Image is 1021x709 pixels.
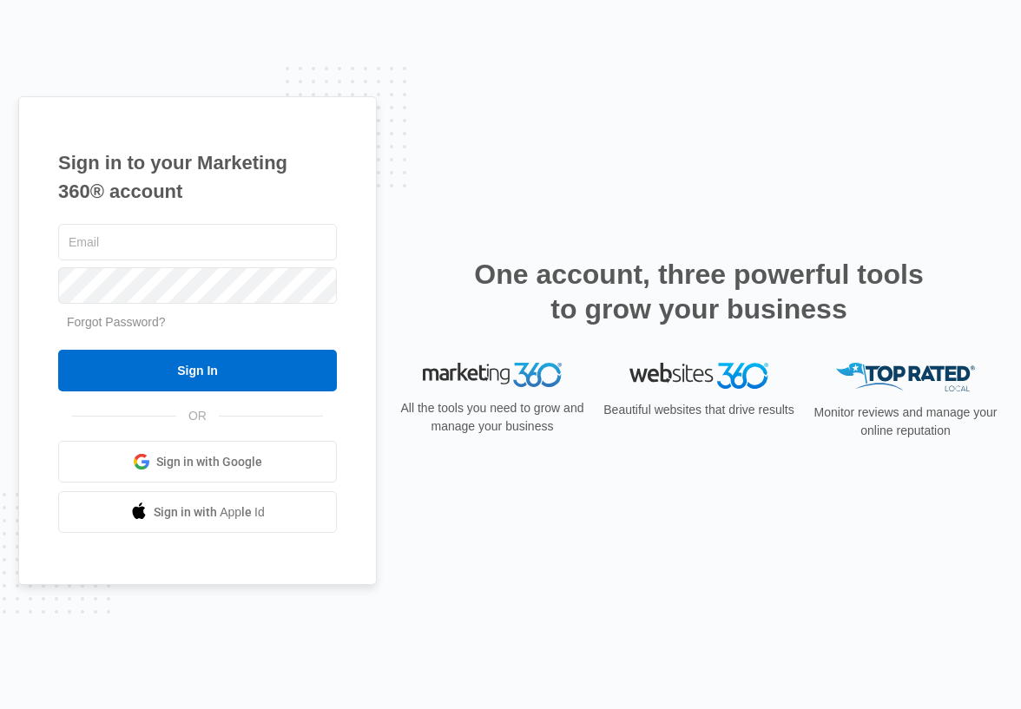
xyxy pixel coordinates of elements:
[58,224,337,260] input: Email
[58,441,337,483] a: Sign in with Google
[395,399,590,436] p: All the tools you need to grow and manage your business
[836,363,975,391] img: Top Rated Local
[602,401,796,419] p: Beautiful websites that drive results
[469,257,929,326] h2: One account, three powerful tools to grow your business
[154,503,265,522] span: Sign in with Apple Id
[58,350,337,391] input: Sign In
[58,148,337,206] h1: Sign in to your Marketing 360® account
[67,315,166,329] a: Forgot Password?
[176,407,219,425] span: OR
[423,363,562,387] img: Marketing 360
[808,404,1003,440] p: Monitor reviews and manage your online reputation
[629,363,768,388] img: Websites 360
[156,453,262,471] span: Sign in with Google
[58,491,337,533] a: Sign in with Apple Id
